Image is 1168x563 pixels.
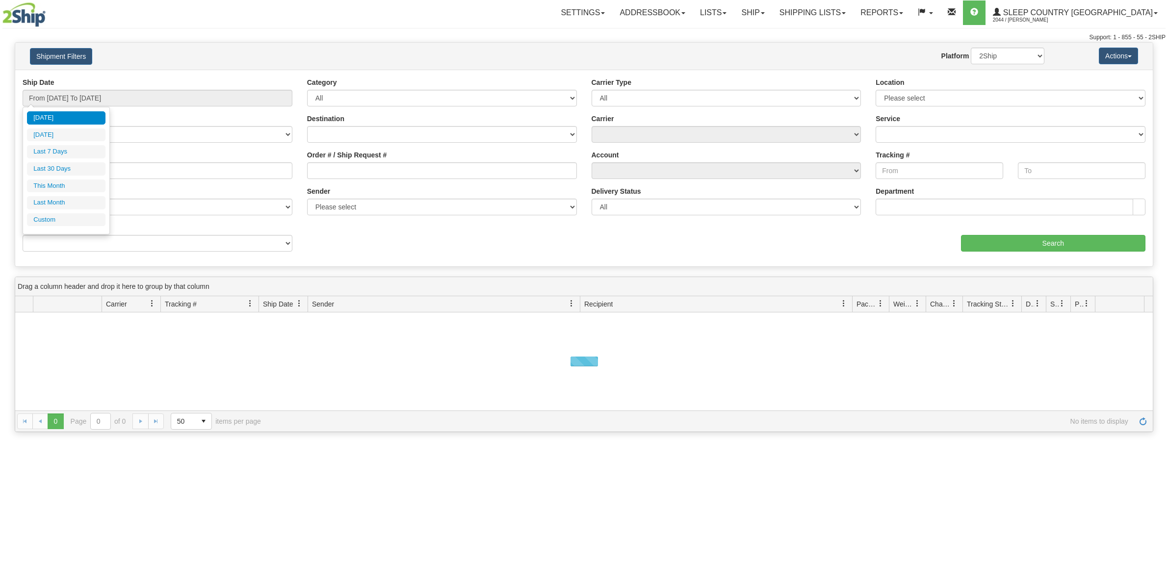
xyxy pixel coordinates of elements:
[27,196,105,209] li: Last Month
[993,15,1066,25] span: 2044 / [PERSON_NAME]
[27,213,105,227] li: Custom
[2,2,46,27] img: logo2044.jpg
[1005,295,1021,312] a: Tracking Status filter column settings
[1145,231,1167,332] iframe: chat widget
[27,179,105,193] li: This Month
[967,299,1010,309] span: Tracking Status
[563,295,580,312] a: Sender filter column settings
[307,186,330,196] label: Sender
[1026,299,1034,309] span: Delivery Status
[876,162,1003,179] input: From
[27,111,105,125] li: [DATE]
[23,77,54,87] label: Ship Date
[307,77,337,87] label: Category
[27,128,105,142] li: [DATE]
[893,299,914,309] span: Weight
[263,299,293,309] span: Ship Date
[2,33,1166,42] div: Support: 1 - 855 - 55 - 2SHIP
[48,413,63,429] span: Page 0
[876,186,914,196] label: Department
[857,299,877,309] span: Packages
[1029,295,1046,312] a: Delivery Status filter column settings
[144,295,160,312] a: Carrier filter column settings
[291,295,308,312] a: Ship Date filter column settings
[872,295,889,312] a: Packages filter column settings
[946,295,962,312] a: Charge filter column settings
[986,0,1165,25] a: Sleep Country [GEOGRAPHIC_DATA] 2044 / [PERSON_NAME]
[27,162,105,176] li: Last 30 Days
[592,77,631,87] label: Carrier Type
[876,114,900,124] label: Service
[30,48,92,65] button: Shipment Filters
[177,416,190,426] span: 50
[275,417,1128,425] span: No items to display
[853,0,910,25] a: Reports
[312,299,334,309] span: Sender
[1075,299,1083,309] span: Pickup Status
[242,295,259,312] a: Tracking # filter column settings
[930,299,951,309] span: Charge
[1018,162,1145,179] input: To
[15,277,1153,296] div: grid grouping header
[307,114,344,124] label: Destination
[612,0,693,25] a: Addressbook
[1099,48,1138,64] button: Actions
[876,77,904,87] label: Location
[693,0,734,25] a: Lists
[584,299,613,309] span: Recipient
[734,0,772,25] a: Ship
[71,413,126,430] span: Page of 0
[27,145,105,158] li: Last 7 Days
[106,299,127,309] span: Carrier
[171,413,261,430] span: items per page
[196,413,211,429] span: select
[1050,299,1059,309] span: Shipment Issues
[835,295,852,312] a: Recipient filter column settings
[307,150,387,160] label: Order # / Ship Request #
[1135,413,1151,429] a: Refresh
[592,114,614,124] label: Carrier
[961,235,1146,252] input: Search
[1001,8,1153,17] span: Sleep Country [GEOGRAPHIC_DATA]
[592,186,641,196] label: Delivery Status
[165,299,197,309] span: Tracking #
[941,51,969,61] label: Platform
[592,150,619,160] label: Account
[876,150,909,160] label: Tracking #
[772,0,853,25] a: Shipping lists
[1054,295,1070,312] a: Shipment Issues filter column settings
[553,0,612,25] a: Settings
[171,413,212,430] span: Page sizes drop down
[909,295,926,312] a: Weight filter column settings
[1078,295,1095,312] a: Pickup Status filter column settings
